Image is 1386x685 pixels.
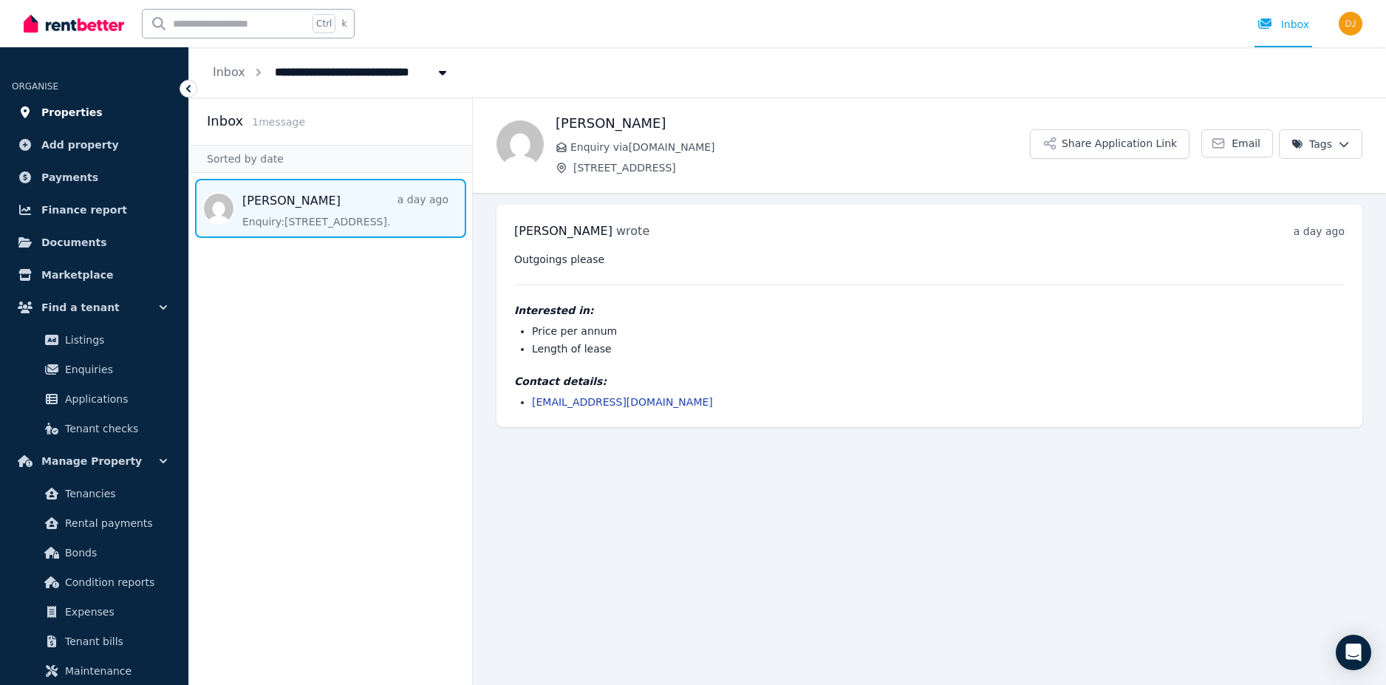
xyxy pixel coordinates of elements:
[189,145,472,173] div: Sorted by date
[18,627,171,656] a: Tenant bills
[65,633,165,650] span: Tenant bills
[65,544,165,562] span: Bonds
[18,508,171,538] a: Rental payments
[41,299,120,316] span: Find a tenant
[12,81,58,92] span: ORGANISE
[24,13,124,35] img: RentBetter
[514,224,612,238] span: [PERSON_NAME]
[189,47,474,98] nav: Breadcrumb
[189,173,472,244] nav: Message list
[12,446,177,476] button: Manage Property
[65,662,165,680] span: Maintenance
[18,355,171,384] a: Enquiries
[41,201,127,219] span: Finance report
[514,374,1345,389] h4: Contact details:
[1294,225,1345,237] time: a day ago
[18,597,171,627] a: Expenses
[18,384,171,414] a: Applications
[1336,635,1371,670] div: Open Intercom Messenger
[556,113,1030,134] h1: [PERSON_NAME]
[18,414,171,443] a: Tenant checks
[65,485,165,502] span: Tenancies
[1030,129,1189,159] button: Share Application Link
[1232,136,1260,151] span: Email
[252,116,305,128] span: 1 message
[616,224,649,238] span: wrote
[12,98,177,127] a: Properties
[18,568,171,597] a: Condition reports
[65,573,165,591] span: Condition reports
[65,361,165,378] span: Enquiries
[341,18,346,30] span: k
[41,452,142,470] span: Manage Property
[41,234,107,251] span: Documents
[514,252,1345,267] pre: Outgoings please
[12,293,177,322] button: Find a tenant
[65,603,165,621] span: Expenses
[41,136,119,154] span: Add property
[532,341,1345,356] li: Length of lease
[41,103,103,121] span: Properties
[1257,17,1309,32] div: Inbox
[12,163,177,192] a: Payments
[514,303,1345,318] h4: Interested in:
[1201,129,1273,157] a: Email
[313,14,335,33] span: Ctrl
[65,420,165,437] span: Tenant checks
[1339,12,1362,35] img: Derek Jones
[242,192,448,229] a: [PERSON_NAME]a day agoEnquiry:[STREET_ADDRESS].
[65,514,165,532] span: Rental payments
[12,195,177,225] a: Finance report
[12,130,177,160] a: Add property
[65,390,165,408] span: Applications
[207,111,243,132] h2: Inbox
[1279,129,1362,159] button: Tags
[12,260,177,290] a: Marketplace
[570,140,1030,154] span: Enquiry via [DOMAIN_NAME]
[496,120,544,168] img: Niki Craft
[532,396,713,408] a: [EMAIL_ADDRESS][DOMAIN_NAME]
[213,65,245,79] a: Inbox
[41,168,98,186] span: Payments
[1291,137,1332,151] span: Tags
[12,228,177,257] a: Documents
[65,331,165,349] span: Listings
[18,479,171,508] a: Tenancies
[18,538,171,568] a: Bonds
[573,160,1030,175] span: [STREET_ADDRESS]
[532,324,1345,338] li: Price per annum
[41,266,113,284] span: Marketplace
[18,325,171,355] a: Listings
